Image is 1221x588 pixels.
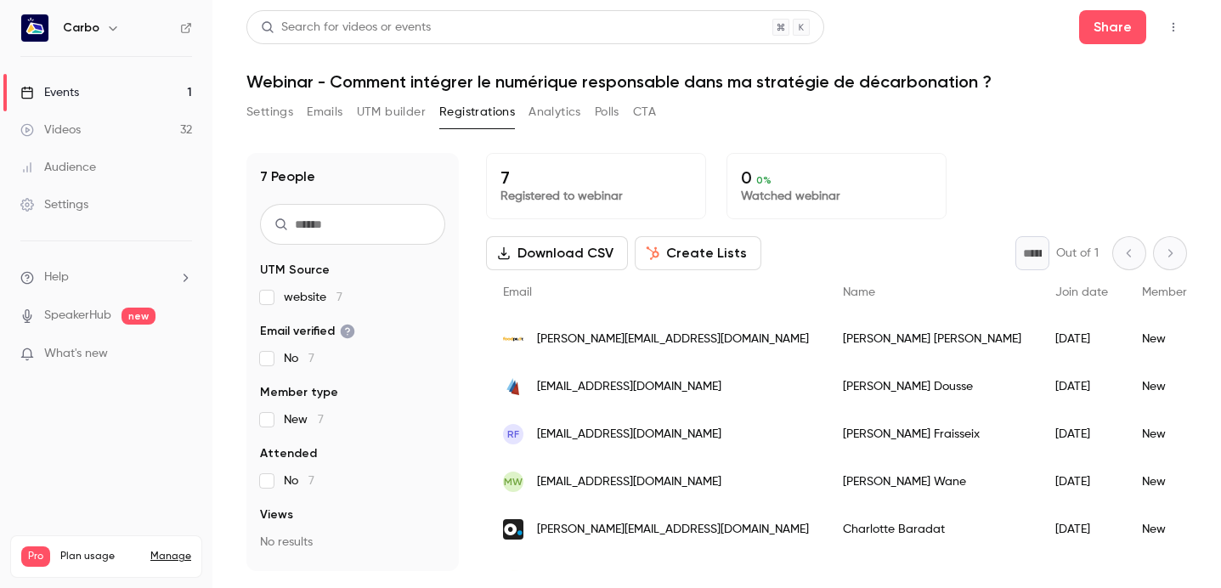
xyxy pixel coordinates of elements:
[503,519,523,540] img: groupeonepoint.com
[635,236,761,270] button: Create Lists
[63,20,99,37] h6: Carbo
[260,534,445,551] p: No results
[260,445,317,462] span: Attended
[20,269,192,286] li: help-dropdown-opener
[21,14,48,42] img: Carbo
[507,427,519,442] span: RF
[537,473,721,491] span: [EMAIL_ADDRESS][DOMAIN_NAME]
[260,323,355,340] span: Email verified
[284,289,342,306] span: website
[439,99,515,126] button: Registrations
[261,19,431,37] div: Search for videos or events
[318,414,324,426] span: 7
[20,84,79,101] div: Events
[172,347,192,362] iframe: Noticeable Trigger
[503,329,523,349] img: food-pilot.eu
[503,376,523,397] img: unmondequivient.org
[537,378,721,396] span: [EMAIL_ADDRESS][DOMAIN_NAME]
[60,550,140,563] span: Plan usage
[826,315,1038,363] div: [PERSON_NAME] [PERSON_NAME]
[1079,10,1146,44] button: Share
[1038,410,1125,458] div: [DATE]
[284,350,314,367] span: No
[307,99,342,126] button: Emails
[20,159,96,176] div: Audience
[44,269,69,286] span: Help
[260,568,308,585] span: Referrer
[503,286,532,298] span: Email
[826,506,1038,553] div: Charlotte Baradat
[20,122,81,139] div: Videos
[756,174,772,186] span: 0 %
[1142,286,1215,298] span: Member type
[537,331,809,348] span: [PERSON_NAME][EMAIL_ADDRESS][DOMAIN_NAME]
[503,567,523,587] img: xxlformation.com
[529,99,581,126] button: Analytics
[1038,506,1125,553] div: [DATE]
[595,99,619,126] button: Polls
[500,188,692,205] p: Registered to webinar
[500,167,692,188] p: 7
[20,196,88,213] div: Settings
[308,353,314,365] span: 7
[260,167,315,187] h1: 7 People
[826,410,1038,458] div: [PERSON_NAME] Fraisseix
[537,426,721,444] span: [EMAIL_ADDRESS][DOMAIN_NAME]
[1056,245,1099,262] p: Out of 1
[1055,286,1108,298] span: Join date
[246,71,1187,92] h1: Webinar - Comment intégrer le numérique responsable dans ma stratégie de décarbonation ?
[122,308,155,325] span: new
[260,384,338,401] span: Member type
[826,363,1038,410] div: [PERSON_NAME] Dousse
[44,307,111,325] a: SpeakerHub
[633,99,656,126] button: CTA
[537,521,809,539] span: [PERSON_NAME][EMAIL_ADDRESS][DOMAIN_NAME]
[150,550,191,563] a: Manage
[357,99,426,126] button: UTM builder
[486,236,628,270] button: Download CSV
[826,458,1038,506] div: [PERSON_NAME] Wane
[308,475,314,487] span: 7
[843,286,875,298] span: Name
[741,167,932,188] p: 0
[741,188,932,205] p: Watched webinar
[246,99,293,126] button: Settings
[504,474,523,489] span: MW
[260,262,330,279] span: UTM Source
[1038,458,1125,506] div: [DATE]
[284,411,324,428] span: New
[537,568,809,586] span: [PERSON_NAME][EMAIL_ADDRESS][DOMAIN_NAME]
[21,546,50,567] span: Pro
[336,291,342,303] span: 7
[44,345,108,363] span: What's new
[1038,363,1125,410] div: [DATE]
[284,472,314,489] span: No
[1038,315,1125,363] div: [DATE]
[260,506,293,523] span: Views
